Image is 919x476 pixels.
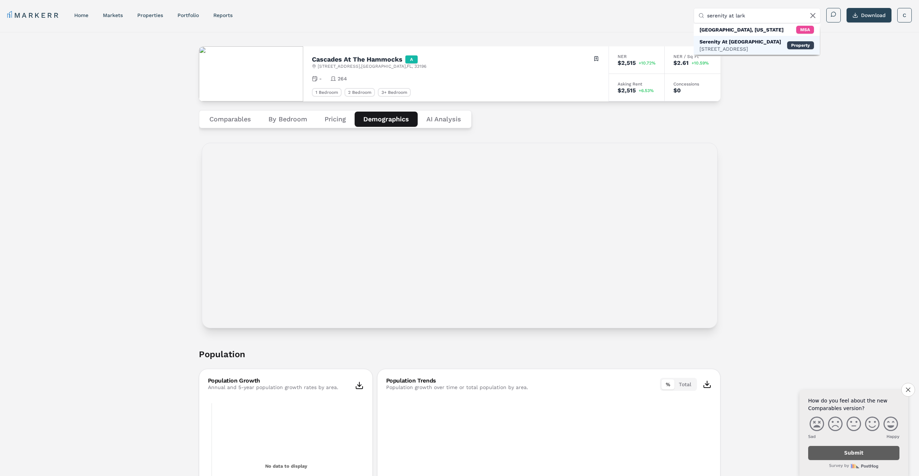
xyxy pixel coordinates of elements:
span: [STREET_ADDRESS] , [GEOGRAPHIC_DATA] , FL , 33196 [318,63,426,69]
button: By Bedroom [260,112,316,127]
div: MSA: Larkspur, Colorado [694,24,820,36]
input: Search by MSA, ZIP, Property Name, or Address [707,8,816,23]
h2: Cascades At The Hammocks [312,56,402,63]
div: Property [787,41,814,49]
span: +10.59% [692,61,709,65]
a: home [74,12,88,18]
div: NER / Sq Ft [673,54,712,59]
div: Concessions [673,82,712,86]
button: % [661,379,674,389]
button: Download [847,8,891,22]
div: $2,515 [618,88,636,93]
span: +6.53% [639,88,654,93]
div: [STREET_ADDRESS] [699,45,781,53]
div: [GEOGRAPHIC_DATA], [US_STATE] [699,26,784,33]
div: Annual and 5-year population growth rates by area. [208,384,338,391]
div: Property: Serenity At Larkspur [694,36,820,55]
div: $0 [673,88,681,93]
h2: Population [199,348,720,369]
div: 3+ Bedroom [378,88,411,97]
div: Population growth over time or total population by area. [386,384,528,391]
div: MSA [796,26,814,34]
div: $2,515 [618,60,636,66]
button: Pricing [316,112,355,127]
button: C [897,8,912,22]
text: No data to display [265,463,308,469]
button: Total [674,379,695,389]
a: Portfolio [177,12,199,18]
span: - [319,75,322,82]
button: Demographics [355,112,418,127]
a: reports [213,12,233,18]
span: 264 [338,75,347,82]
div: $2.61 [673,60,689,66]
span: +10.72% [639,61,656,65]
div: Serenity At [GEOGRAPHIC_DATA] [699,38,781,45]
a: markets [103,12,123,18]
div: Population Trends [386,378,528,384]
button: AI Analysis [418,112,470,127]
div: Asking Rent [618,82,656,86]
a: properties [137,12,163,18]
span: C [903,12,906,19]
button: Comparables [201,112,260,127]
div: NER [618,54,656,59]
a: MARKERR [7,10,60,20]
div: 1 Bedroom [312,88,342,97]
div: 2 Bedroom [344,88,375,97]
div: A [405,55,418,63]
div: Suggestions [694,24,820,55]
div: Population Growth [208,378,338,384]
